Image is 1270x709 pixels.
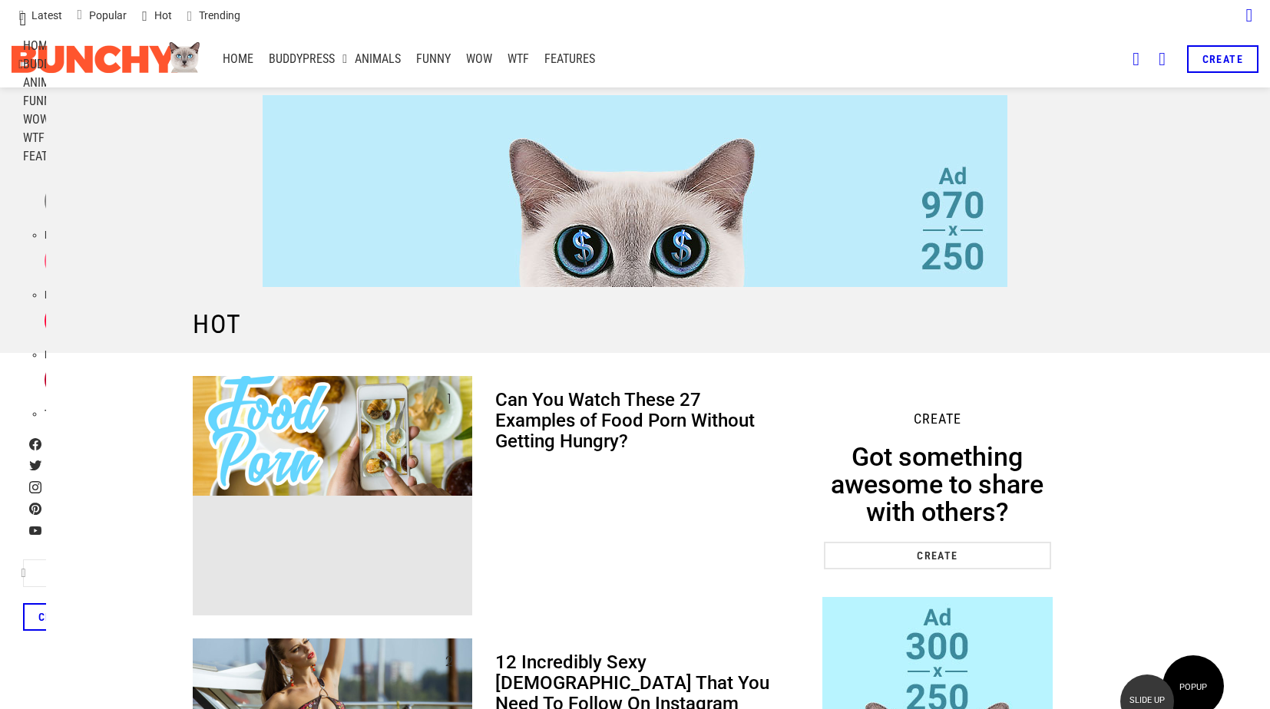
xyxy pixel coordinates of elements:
button: Search [20,559,23,591]
a: BuddyPress [261,48,347,71]
a: Popular [70,10,135,21]
img: Bunchy [12,42,200,76]
a: Home [215,48,261,71]
a: Trending [180,10,249,21]
a: Animals [347,48,408,71]
a: Features [537,48,603,71]
a: Can You Watch These 27 Examples of Food Porn Without Getting Hungry? [495,389,755,452]
a: Hot [134,10,180,21]
a: Create [1187,45,1258,73]
a: Funny [408,48,458,71]
h1: Hot [193,310,1077,338]
a: WOW [458,48,500,71]
a: Create [23,603,54,631]
a: WTF [500,48,537,71]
